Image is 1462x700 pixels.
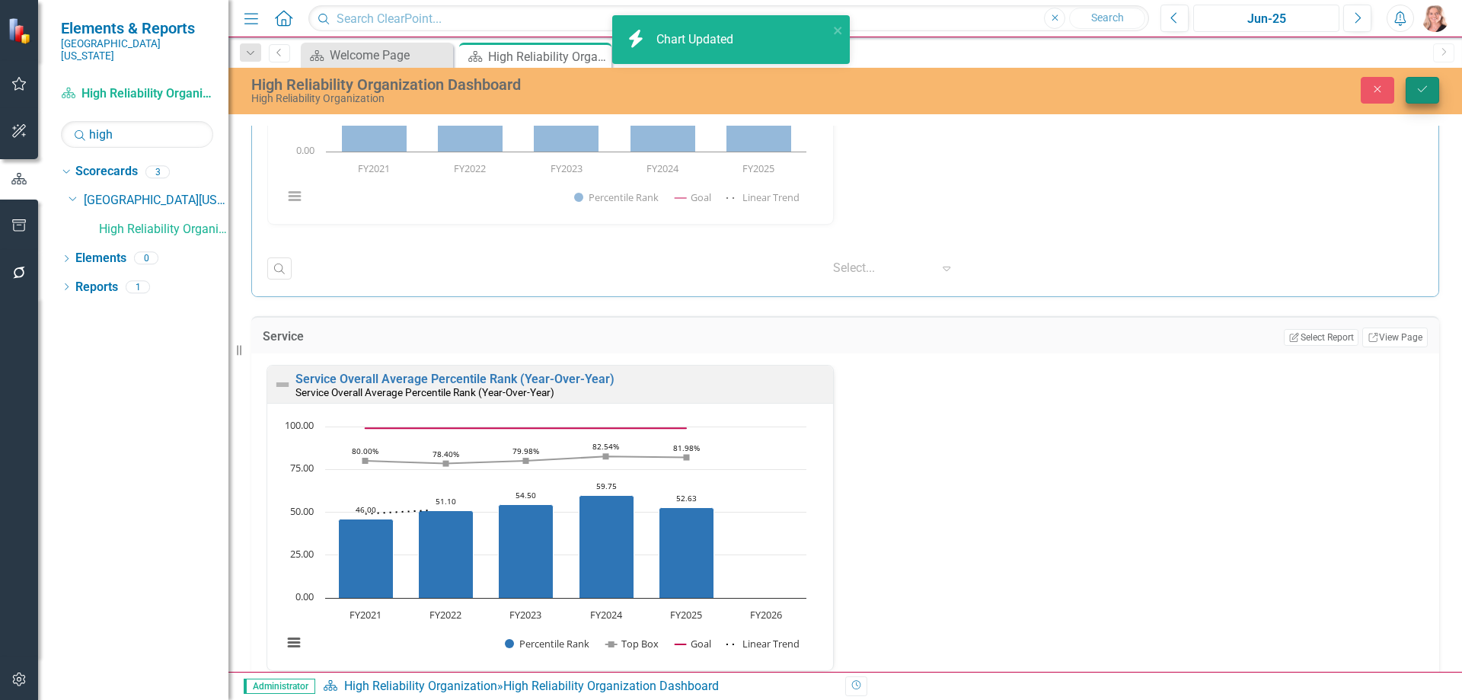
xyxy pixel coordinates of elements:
div: Jun-25 [1199,10,1334,28]
div: High Reliability Organization Dashboard [251,76,918,93]
a: Elements [75,250,126,267]
text: 80.00% [352,446,378,456]
text: 75.00 [290,461,314,475]
div: High Reliability Organization [251,93,918,104]
div: High Reliability Organization Dashboard [488,47,608,66]
input: Search Below... [61,121,213,148]
text: FY2024 [590,608,623,622]
text: 46.00 [356,504,376,515]
text: FY2021 [350,608,381,622]
img: ClearPoint Strategy [8,18,34,44]
a: Scorecards [75,163,138,181]
g: Percentile Rank, series 1 of 4. Bar series with 6 bars. [339,427,768,599]
text: FY2025 [670,608,702,622]
div: 3 [145,165,170,178]
text: 78.40% [433,449,459,459]
a: Reports [75,279,118,296]
text: 0.00 [295,590,314,603]
div: 1 [126,280,150,293]
text: 52.63 [676,493,697,503]
text: FY2023 [509,608,541,622]
text: 54.50 [516,490,536,500]
button: View chart menu, Chart [283,632,305,654]
text: 81.98% [673,443,700,453]
svg: Interactive chart [275,419,814,666]
text: 50.00 [290,504,314,518]
text: FY2026 [750,608,782,622]
div: 0 [134,252,158,265]
text: 79.98% [512,446,539,456]
img: Not Defined [273,376,292,394]
path: FY2021, 46. Percentile Rank. [339,519,394,599]
path: FY2025, 52.63. Percentile Rank. [659,508,714,599]
path: FY2021, 80. Top Box. [362,458,369,464]
path: FY2025, 81.98. Top Box. [684,455,690,461]
a: High Reliability Organization [99,221,228,238]
input: Search ClearPoint... [308,5,1149,32]
g: Top Box, series 2 of 4. Line with 6 data points. [362,453,690,466]
img: Tiffany LaCoste [1422,5,1449,32]
button: Show Linear Trend [726,637,800,650]
button: close [833,21,844,39]
text: 100.00 [285,418,314,432]
g: Goal, series 3 of 4. Line with 6 data points. [362,425,690,431]
button: Show Goal [675,637,711,650]
div: Double-Click to Edit [267,365,834,671]
path: FY2024, 82.54. Top Box. [603,453,609,459]
button: Show Percentile Rank [505,637,590,650]
button: Search [1069,8,1145,29]
div: Chart. Highcharts interactive chart. [275,419,825,666]
text: 59.75 [596,481,617,491]
path: FY2022, 51.1. Percentile Rank. [419,511,474,599]
button: Show Top Box [605,637,659,650]
div: Chart Updated [656,31,737,49]
span: Elements & Reports [61,19,213,37]
a: High Reliability Organization [61,85,213,103]
span: Administrator [244,679,315,694]
span: Search [1091,11,1124,24]
small: Service Overall Average Percentile Rank (Year-Over-Year) [295,386,554,398]
text: 82.54% [592,441,619,452]
text: FY2022 [429,608,461,622]
path: FY2023, 54.5. Percentile Rank. [499,505,554,599]
h3: Service [263,330,522,344]
small: [GEOGRAPHIC_DATA][US_STATE] [61,37,213,62]
div: Welcome Page [330,46,449,65]
path: FY2023, 79.98. Top Box. [523,458,529,464]
text: 25.00 [290,547,314,561]
div: High Reliability Organization Dashboard [503,679,719,693]
a: [GEOGRAPHIC_DATA][US_STATE] [84,192,228,209]
path: FY2022, 78.4. Top Box. [443,461,449,467]
path: FY2024, 59.75. Percentile Rank. [579,496,634,599]
button: Jun-25 [1193,5,1339,32]
text: 51.10 [436,496,456,507]
a: Welcome Page [305,46,449,65]
button: Select Report [1284,329,1358,346]
div: » [323,678,834,695]
a: View Page [1362,328,1428,347]
a: High Reliability Organization [344,679,497,693]
a: Service Overall Average Percentile Rank (Year-Over-Year) [295,372,614,386]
